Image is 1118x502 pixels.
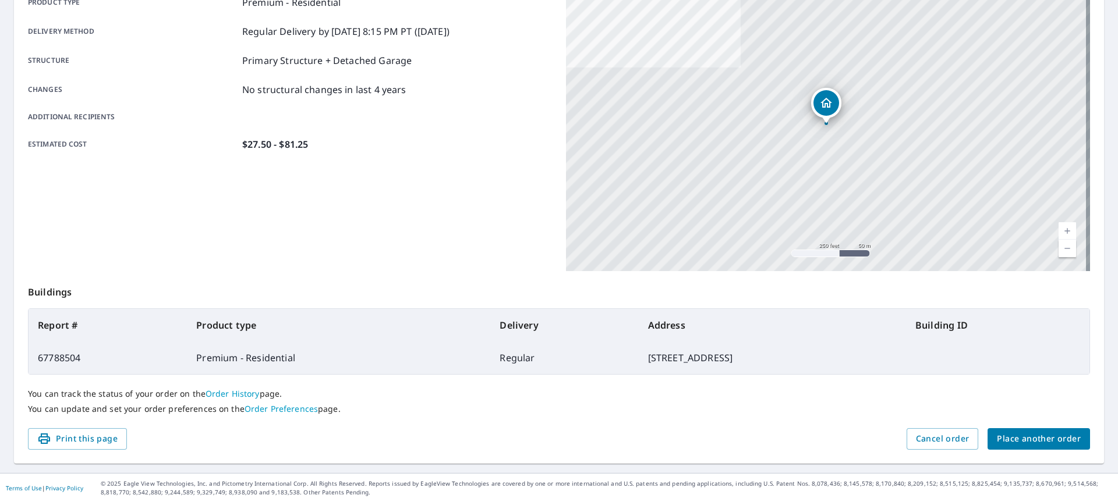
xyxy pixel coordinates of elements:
td: Regular [490,341,638,374]
th: Building ID [906,309,1089,341]
p: Delivery method [28,24,238,38]
a: Privacy Policy [45,484,83,492]
button: Print this page [28,428,127,450]
p: You can update and set your order preferences on the page. [28,404,1090,414]
a: Terms of Use [6,484,42,492]
a: Current Level 17, Zoom In [1059,222,1076,240]
a: Order History [206,388,260,399]
p: Changes [28,83,238,97]
p: Regular Delivery by [DATE] 8:15 PM PT ([DATE]) [242,24,450,38]
p: | [6,485,83,492]
span: Cancel order [916,432,970,446]
p: Buildings [28,271,1090,308]
p: Additional recipients [28,112,238,122]
span: Place another order [997,432,1081,446]
a: Order Preferences [245,403,318,414]
button: Cancel order [907,428,979,450]
th: Delivery [490,309,638,341]
a: Current Level 17, Zoom Out [1059,240,1076,257]
td: Premium - Residential [187,341,490,374]
p: You can track the status of your order on the page. [28,389,1090,399]
p: No structural changes in last 4 years [242,83,406,97]
p: © 2025 Eagle View Technologies, Inc. and Pictometry International Corp. All Rights Reserved. Repo... [101,479,1112,497]
p: Structure [28,54,238,67]
td: [STREET_ADDRESS] [639,341,906,374]
p: Primary Structure + Detached Garage [242,54,412,67]
th: Report # [29,309,187,341]
button: Place another order [988,428,1090,450]
p: $27.50 - $81.25 [242,137,308,151]
p: Estimated cost [28,137,238,151]
td: 67788504 [29,341,187,374]
div: Dropped pin, building 1, Residential property, 160 Stanford Ave Menlo Park, CA 94025 [811,88,841,124]
th: Address [639,309,906,341]
th: Product type [187,309,490,341]
span: Print this page [37,432,118,446]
